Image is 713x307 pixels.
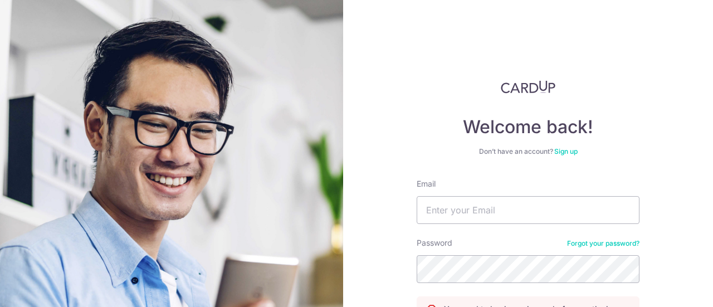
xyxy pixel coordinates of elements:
[567,239,639,248] a: Forgot your password?
[417,178,436,189] label: Email
[417,196,639,224] input: Enter your Email
[554,147,578,155] a: Sign up
[417,116,639,138] h4: Welcome back!
[501,80,555,94] img: CardUp Logo
[417,147,639,156] div: Don’t have an account?
[417,237,452,248] label: Password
